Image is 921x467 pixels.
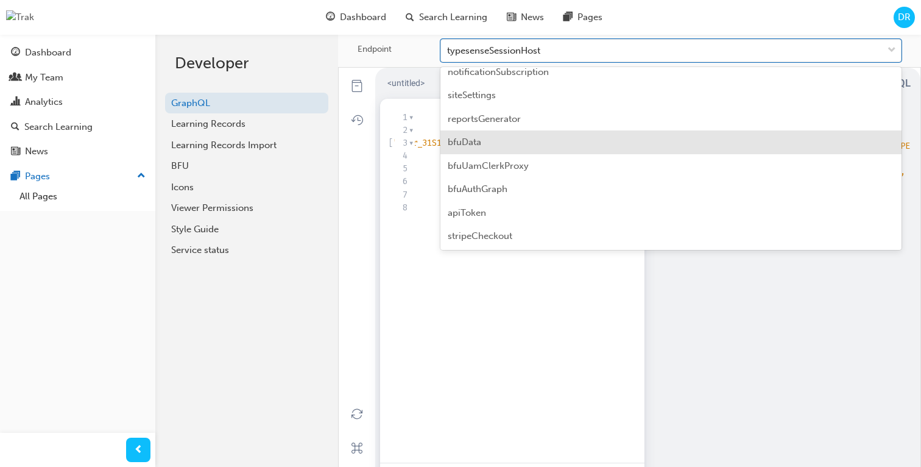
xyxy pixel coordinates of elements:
span: apiToken [448,207,486,218]
a: Dashboard [5,41,150,64]
div: Icons [171,180,322,194]
span: news-icon [507,10,516,25]
button: Open short keys dialog [344,435,370,462]
a: Search Learning [5,116,150,138]
a: guage-iconDashboard [316,5,396,30]
span: pages-icon [563,10,573,25]
button: Show Documentation Explorer [344,73,370,99]
span: people-icon [11,73,20,84]
span: news-icon [11,146,20,157]
span: Search Learning [419,10,487,24]
a: Style Guide [165,219,328,240]
span: guage-icon [11,48,20,59]
a: Service status [165,240,328,261]
span: guage-icon [326,10,335,25]
span: notificationSubscription [448,66,549,77]
span: stripeCheckout [448,230,512,241]
h2: Developer [175,54,319,73]
span: chart-icon [11,97,20,108]
div: Analytics [25,95,63,109]
a: Learning Records Import [165,135,328,156]
a: pages-iconPages [554,5,612,30]
span: prev-icon [134,443,143,458]
div: typesenseSessionHost [447,44,540,58]
span: pages-icon [11,171,20,182]
div: 3 [395,137,408,149]
span: bfuUamClerkProxy [448,160,529,171]
a: News [5,140,150,163]
span: reportsGenerator [448,113,521,124]
button: DashboardMy TeamAnalyticsSearch LearningNews [5,39,150,165]
span: [ [388,137,393,149]
button: DR [894,7,915,28]
div: Service status [171,243,322,257]
a: GraphQL [165,93,328,114]
span: up-icon [137,168,146,184]
span: siteSettings [448,90,496,101]
div: Viewer Permissions [171,201,322,215]
button: <untitled> [383,74,425,92]
img: Trak [6,10,34,24]
div: 6 [395,175,408,188]
a: All Pages [15,187,150,206]
section: Query Editor [380,99,644,463]
a: Analytics [5,91,150,113]
a: search-iconSearch Learning [396,5,497,30]
div: 5 [395,162,408,175]
span: News [521,10,544,24]
span: search-icon [11,122,19,133]
button: Re-fetch GraphQL schema [344,401,370,427]
span: bfuAuthGraph [448,184,507,194]
span: search-icon [406,10,414,25]
div: 1 [395,111,408,124]
div: 8 [395,201,408,214]
span: Dashboard [340,10,386,24]
button: Pages [5,165,150,188]
span: "user_31S175epgHYJyA6CWdZDDTqyamG" [393,137,559,149]
div: 4 [395,149,408,162]
span: Pages [577,10,602,24]
a: Viewer Permissions [165,198,328,219]
div: 7 [395,188,408,201]
div: Pages [25,169,50,184]
a: My Team [5,66,150,89]
span: DR [898,10,911,24]
div: Dashboard [25,46,71,60]
ul: Select active operation [375,67,582,99]
a: Icons [165,177,328,198]
a: news-iconNews [497,5,554,30]
div: Search Learning [24,120,93,134]
div: Learning Records Import [171,138,322,152]
span: bfuData [448,137,481,148]
div: My Team [25,71,63,85]
button: Show History [344,107,370,134]
span: down-icon [887,43,896,59]
div: Style Guide [171,223,322,237]
div: 2 [395,124,408,137]
div: Endpoint [358,43,392,55]
div: Learning Records [171,117,322,131]
a: Learning Records [165,113,328,135]
a: BFU [165,155,328,177]
div: News [25,144,48,159]
div: Editor Commands [610,109,635,453]
div: BFU [171,159,322,173]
